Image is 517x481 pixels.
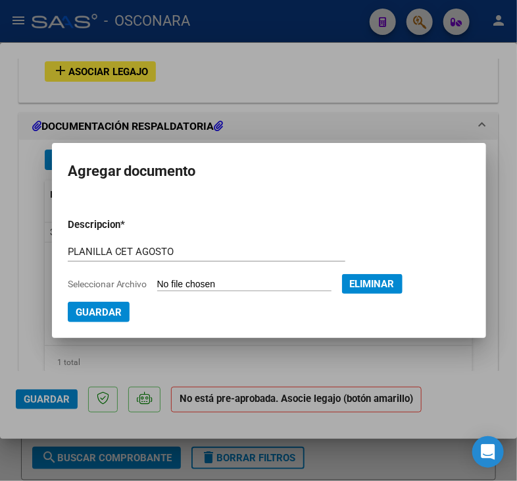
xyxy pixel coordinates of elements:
span: Guardar [76,306,122,318]
button: Eliminar [342,274,403,294]
span: Seleccionar Archivo [68,279,147,289]
h2: Agregar documento [68,159,470,184]
div: Open Intercom Messenger [472,436,504,468]
span: Eliminar [350,278,395,290]
button: Guardar [68,302,130,322]
p: Descripcion [68,217,189,233]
